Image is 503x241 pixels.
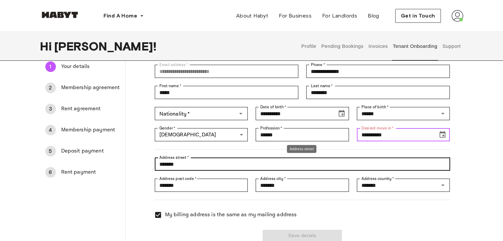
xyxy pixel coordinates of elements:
[165,211,297,219] span: My billing address is the same as my mailing address
[40,80,125,96] div: 2Membership agreement
[40,143,125,159] div: 5Deposit payment
[320,32,364,61] button: Pending Bookings
[362,9,385,22] a: Blog
[300,32,317,61] button: Profile
[361,104,389,110] label: Place of birth
[61,105,120,113] span: Rent agreement
[287,145,316,153] div: Address street
[155,128,248,141] div: [DEMOGRAPHIC_DATA]
[45,61,56,72] div: 1
[104,12,137,20] span: Find A Home
[335,107,348,120] button: Choose date, selected date is Dec 13, 2005
[61,126,120,134] span: Membership payment
[61,168,120,176] span: Rent payment
[45,146,56,156] div: 5
[236,12,268,20] span: About Habyt
[361,125,394,131] label: Desired move in
[40,59,125,75] div: 1Your details
[45,167,56,178] div: 6
[40,164,125,180] div: 6Rent payment
[311,62,325,68] label: Phone
[155,157,450,171] div: Address street
[436,128,449,141] button: Choose date, selected date is Sep 11, 1902
[451,10,463,22] img: avatar
[236,109,245,118] button: Open
[306,65,450,78] div: Phone
[40,122,125,138] div: 4Membership payment
[45,83,56,93] div: 2
[40,39,54,53] span: Hi
[401,12,435,20] span: Get in Touch
[61,63,120,71] span: Your details
[159,125,175,131] label: Gender
[159,155,189,160] label: Address street
[159,176,196,182] label: Address post code
[159,62,188,68] label: Email address
[61,84,120,92] span: Membership agreement
[317,9,362,22] a: For Landlords
[273,9,317,22] a: For Business
[395,9,441,23] button: Get in Touch
[260,104,286,110] label: Date of birth
[311,83,333,89] label: Last name
[368,32,389,61] button: Invoices
[45,104,56,114] div: 3
[392,32,438,61] button: Tenant Onboarding
[322,12,357,20] span: For Landlords
[155,86,298,99] div: First name
[299,32,463,61] div: user profile tabs
[279,12,312,20] span: For Business
[159,83,182,89] label: First name
[61,147,120,155] span: Deposit payment
[45,125,56,135] div: 4
[438,109,447,118] button: Open
[256,179,349,192] div: Address city
[155,65,298,78] div: Email address
[361,176,394,182] label: Address country
[260,125,282,131] label: Profession
[54,39,156,53] span: [PERSON_NAME] !
[260,176,286,182] label: Address city
[40,12,80,18] img: Habyt
[441,32,462,61] button: Support
[256,128,349,141] div: Profession
[40,101,125,117] div: 3Rent agreement
[368,12,379,20] span: Blog
[306,86,450,99] div: Last name
[98,9,149,22] button: Find A Home
[438,181,447,190] button: Open
[231,9,273,22] a: About Habyt
[155,179,248,192] div: Address post code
